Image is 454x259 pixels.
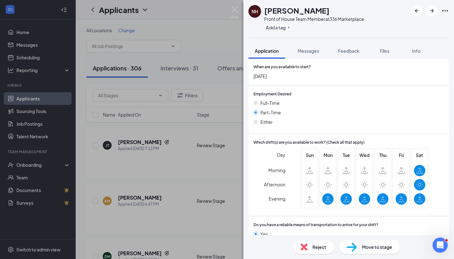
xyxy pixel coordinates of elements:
[260,109,281,116] span: Part-Time
[304,152,315,159] span: Sun
[298,48,319,54] span: Messages
[433,238,448,253] iframe: Intercom live chat
[322,152,334,159] span: Mon
[412,48,421,54] span: Info
[264,5,329,16] h1: [PERSON_NAME]
[253,140,364,146] span: Which shift(s) are you available to work? (Check all that apply)
[428,7,436,15] svg: ArrowRight
[253,91,291,97] span: Employment Desired
[264,16,364,22] div: Front of House Team Member at 336 Marketplace
[340,152,352,159] span: Tue
[413,7,421,15] svg: ArrowLeftNew
[362,244,392,250] span: Move to stage
[260,231,268,238] span: Yes
[264,179,285,190] span: Afternoon
[359,152,370,159] span: Wed
[396,152,407,159] span: Fri
[312,244,326,250] span: Reject
[260,118,273,125] span: Either
[260,99,280,106] span: Full-Time
[338,48,359,54] span: Feedback
[414,152,425,159] span: Sat
[269,193,285,204] span: Evening
[277,151,285,158] span: Day
[426,5,438,16] button: ArrowRight
[252,8,258,15] div: NH
[253,73,444,80] span: [DATE]
[380,48,389,54] span: Files
[411,5,422,16] button: ArrowLeftNew
[253,222,378,228] span: Do you have a reliable means of transportation to arrive for your shift?
[255,48,279,54] span: Application
[441,7,449,15] svg: Ellipses
[377,152,388,159] span: Thu
[264,24,292,31] button: PlusAdd a tag
[253,64,311,70] span: When are you available to start?
[287,26,291,29] svg: Plus
[268,165,285,176] span: Morning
